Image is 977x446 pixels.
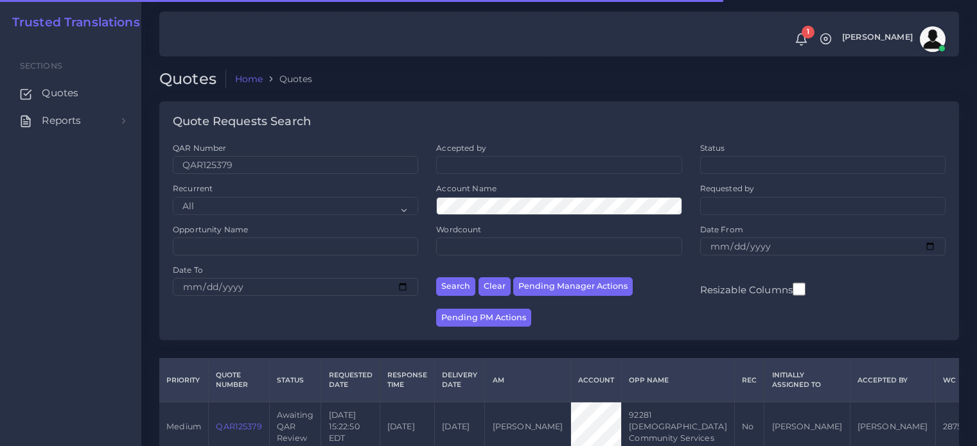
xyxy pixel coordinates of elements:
label: Account Name [436,183,497,194]
th: Initially Assigned to [764,359,850,402]
label: Accepted by [436,142,486,153]
button: Pending PM Actions [436,309,531,327]
h4: Quote Requests Search [173,115,311,129]
th: WC [935,359,974,402]
span: medium [166,422,201,431]
a: QAR125379 [216,422,261,431]
th: Quote Number [209,359,270,402]
h2: Quotes [159,70,226,89]
span: Sections [20,61,62,71]
span: Quotes [42,86,78,100]
a: Home [235,73,263,85]
label: Opportunity Name [173,224,248,235]
label: Date From [700,224,743,235]
a: 1 [790,33,813,46]
input: Resizable Columns [793,281,805,297]
img: avatar [920,26,946,52]
span: [PERSON_NAME] [842,33,913,42]
th: Delivery Date [435,359,485,402]
th: Priority [159,359,209,402]
th: Account [570,359,621,402]
th: Opp Name [622,359,735,402]
label: Wordcount [436,224,481,235]
button: Pending Manager Actions [513,277,633,296]
label: Status [700,142,725,153]
span: Reports [42,114,81,128]
button: Clear [479,277,511,296]
label: Date To [173,264,203,275]
th: Status [269,359,321,402]
li: Quotes [263,73,312,85]
label: Resizable Columns [700,281,805,297]
th: AM [485,359,570,402]
span: 1 [802,26,814,39]
button: Search [436,277,475,296]
th: Response Time [380,359,434,402]
th: Requested Date [321,359,380,402]
label: Recurrent [173,183,213,194]
th: Accepted by [850,359,935,402]
a: [PERSON_NAME]avatar [836,26,950,52]
label: Requested by [700,183,755,194]
a: Quotes [10,80,132,107]
label: QAR Number [173,142,226,153]
a: Reports [10,107,132,134]
a: Trusted Translations [3,15,140,30]
th: REC [734,359,764,402]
